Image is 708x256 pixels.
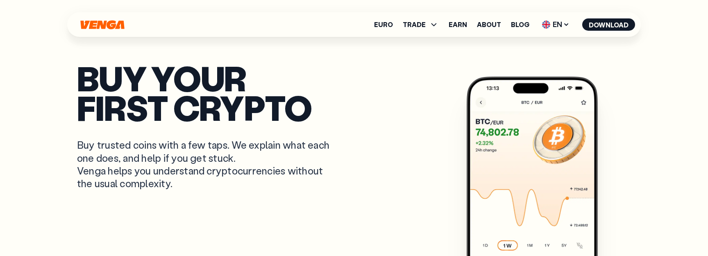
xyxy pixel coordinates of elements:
[77,138,336,190] p: Buy trusted coins with a few taps. We explain what each one does, and help if you get stuck. Veng...
[449,21,467,28] a: Earn
[539,18,572,31] span: EN
[77,63,631,122] p: Buy your first crypto
[477,21,501,28] a: About
[542,20,550,29] img: flag-uk
[511,21,529,28] a: Blog
[582,18,635,31] button: Download
[79,20,125,29] svg: Home
[403,20,439,29] span: TRADE
[374,21,393,28] a: Euro
[403,21,426,28] span: TRADE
